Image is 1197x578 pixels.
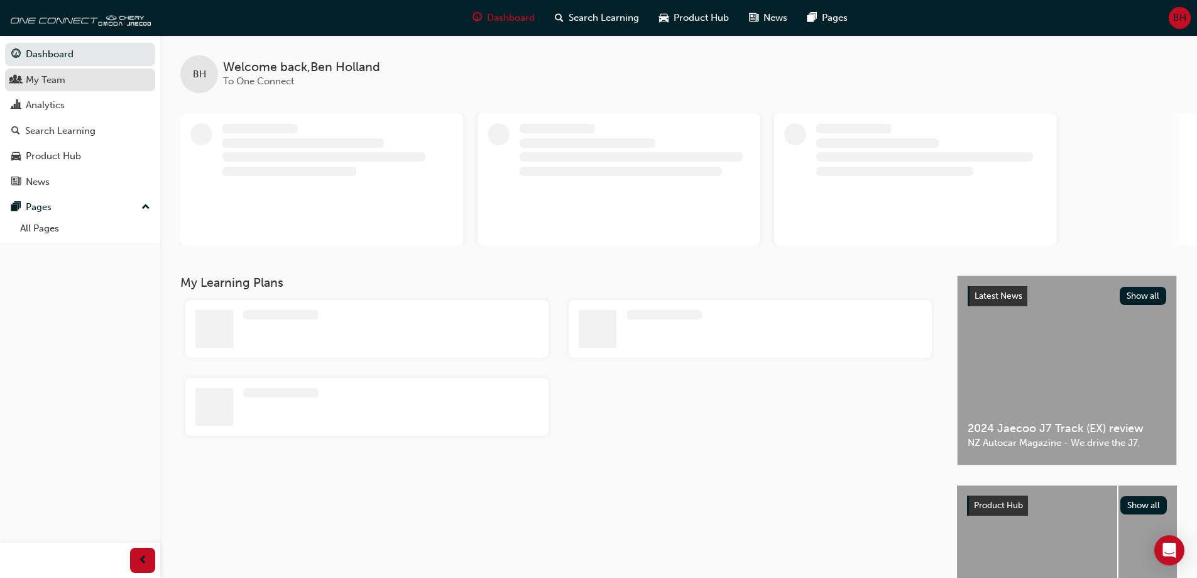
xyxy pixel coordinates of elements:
[739,5,797,31] a: news-iconNews
[26,200,52,214] div: Pages
[5,196,155,219] button: Pages
[5,170,155,194] a: News
[11,100,21,111] span: chart-icon
[1120,287,1167,305] button: Show all
[968,436,1166,450] span: NZ Autocar Magazine - We drive the J7.
[807,10,817,26] span: pages-icon
[5,94,155,117] a: Analytics
[974,500,1023,511] span: Product Hub
[5,43,155,66] a: Dashboard
[25,124,96,138] div: Search Learning
[968,286,1166,306] a: Latest NewsShow all
[487,11,535,25] span: Dashboard
[659,10,669,26] span: car-icon
[141,199,150,216] span: up-icon
[5,119,155,143] a: Search Learning
[975,291,1022,301] span: Latest News
[26,149,81,164] div: Product Hub
[223,75,294,87] span: To One Connect
[1154,535,1184,565] div: Open Intercom Messenger
[1173,11,1186,25] span: BH
[11,177,21,188] span: news-icon
[11,75,21,86] span: people-icon
[649,5,739,31] a: car-iconProduct Hub
[193,67,206,82] span: BH
[555,10,564,26] span: search-icon
[763,11,787,25] span: News
[545,5,649,31] a: search-iconSearch Learning
[11,49,21,60] span: guage-icon
[26,98,65,113] div: Analytics
[473,10,482,26] span: guage-icon
[1169,7,1191,29] button: BH
[967,496,1167,516] a: Product HubShow all
[569,11,639,25] span: Search Learning
[5,40,155,196] button: DashboardMy TeamAnalyticsSearch LearningProduct HubNews
[957,275,1177,465] a: Latest NewsShow all2024 Jaecoo J7 Track (EX) reviewNZ Autocar Magazine - We drive the J7.
[749,10,758,26] span: news-icon
[674,11,729,25] span: Product Hub
[5,145,155,168] a: Product Hub
[11,202,21,213] span: pages-icon
[223,60,380,75] span: Welcome back , Ben Holland
[11,126,20,137] span: search-icon
[968,421,1166,436] span: 2024 Jaecoo J7 Track (EX) review
[138,553,148,569] span: prev-icon
[822,11,848,25] span: Pages
[6,5,151,30] img: oneconnect
[180,275,937,290] h3: My Learning Plans
[797,5,858,31] a: pages-iconPages
[11,151,21,162] span: car-icon
[15,219,155,238] a: All Pages
[462,5,545,31] a: guage-iconDashboard
[5,69,155,92] a: My Team
[26,73,65,87] div: My Team
[26,175,50,189] div: News
[1120,496,1167,514] button: Show all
